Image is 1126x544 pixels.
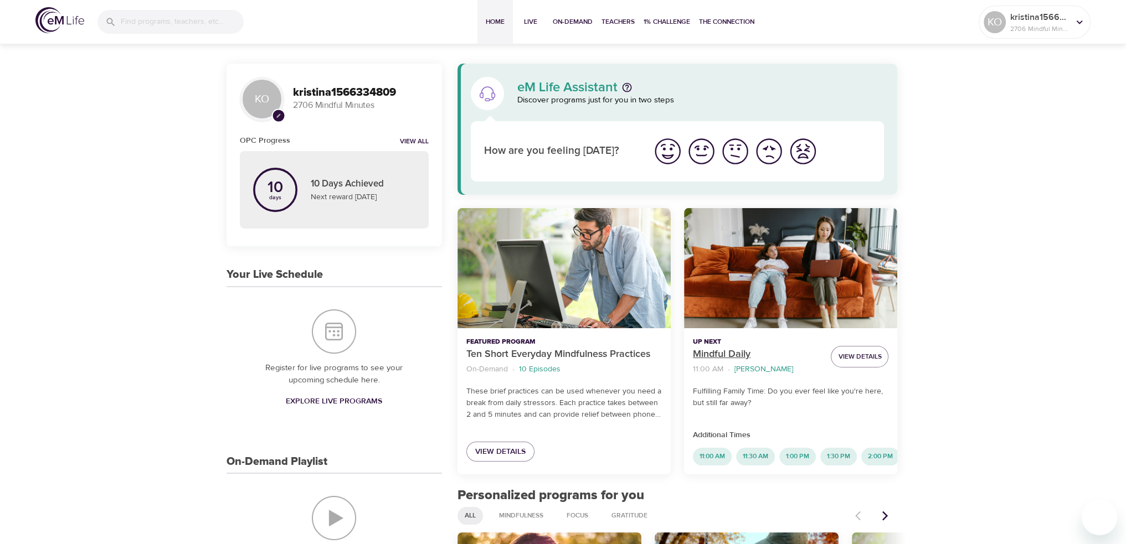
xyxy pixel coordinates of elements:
[838,351,881,362] span: View Details
[779,452,816,461] span: 1:00 PM
[227,268,323,281] h3: Your Live Schedule
[281,391,387,412] a: Explore Live Programs
[831,346,888,367] button: View Details
[492,507,551,525] div: Mindfulness
[35,7,84,33] img: logo
[268,195,283,200] p: days
[312,496,356,540] img: On-Demand Playlist
[720,136,750,167] img: ok
[693,364,723,375] p: 11:00 AM
[728,362,730,377] li: ·
[457,507,483,525] div: All
[293,86,429,99] h3: kristina1566334809
[693,386,888,409] p: Fulfilling Family Time: Do you ever feel like you're here, but still far away?
[240,134,290,147] h6: OPC Progress
[693,362,822,377] nav: breadcrumb
[466,337,662,347] p: Featured Program
[651,134,685,168] button: I'm feeling great
[517,94,885,107] p: Discover programs just for you in two steps
[644,16,690,28] span: 1% Challenge
[736,452,775,461] span: 11:30 AM
[240,77,284,121] div: KO
[752,134,786,168] button: I'm feeling bad
[457,488,898,504] h2: Personalized programs for you
[734,364,793,375] p: [PERSON_NAME]
[553,16,593,28] span: On-Demand
[686,136,717,167] img: good
[519,364,561,375] p: 10 Episodes
[482,16,508,28] span: Home
[736,448,775,465] div: 11:30 AM
[754,136,784,167] img: bad
[684,208,897,328] button: Mindful Daily
[311,191,415,203] p: Next reward [DATE]
[400,137,429,147] a: View all notifications
[685,134,718,168] button: I'm feeling good
[984,11,1006,33] div: KO
[693,337,822,347] p: Up Next
[249,362,420,387] p: Register for live programs to see your upcoming schedule here.
[479,85,496,102] img: eM Life Assistant
[512,362,515,377] li: ·
[466,386,662,421] p: These brief practices can be used whenever you need a break from daily stressors. Each practice t...
[559,507,595,525] div: Focus
[293,99,429,112] p: 2706 Mindful Minutes
[873,504,897,528] button: Next items
[779,448,816,465] div: 1:00 PM
[652,136,683,167] img: great
[820,448,857,465] div: 1:30 PM
[693,347,822,362] p: Mindful Daily
[1010,11,1069,24] p: kristina1566334809
[311,177,415,191] p: 10 Days Achieved
[861,452,899,461] span: 2:00 PM
[605,511,654,520] span: Gratitude
[466,362,662,377] nav: breadcrumb
[466,442,534,462] a: View Details
[517,81,618,94] p: eM Life Assistant
[786,134,820,168] button: I'm feeling worst
[121,10,244,34] input: Find programs, teachers, etc...
[693,429,888,441] p: Additional Times
[268,180,283,195] p: 10
[475,445,526,459] span: View Details
[484,143,637,159] p: How are you feeling [DATE]?
[601,16,635,28] span: Teachers
[458,511,482,520] span: All
[693,452,732,461] span: 11:00 AM
[1010,24,1069,34] p: 2706 Mindful Minutes
[517,16,544,28] span: Live
[312,309,356,354] img: Your Live Schedule
[466,347,662,362] p: Ten Short Everyday Mindfulness Practices
[457,208,671,328] button: Ten Short Everyday Mindfulness Practices
[227,455,327,468] h3: On-Demand Playlist
[604,507,655,525] div: Gratitude
[1082,500,1117,535] iframe: Button to launch messaging window
[286,395,382,408] span: Explore Live Programs
[699,16,754,28] span: The Connection
[560,511,595,520] span: Focus
[466,364,508,375] p: On-Demand
[788,136,818,167] img: worst
[693,448,732,465] div: 11:00 AM
[492,511,550,520] span: Mindfulness
[718,134,752,168] button: I'm feeling ok
[861,448,899,465] div: 2:00 PM
[820,452,857,461] span: 1:30 PM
